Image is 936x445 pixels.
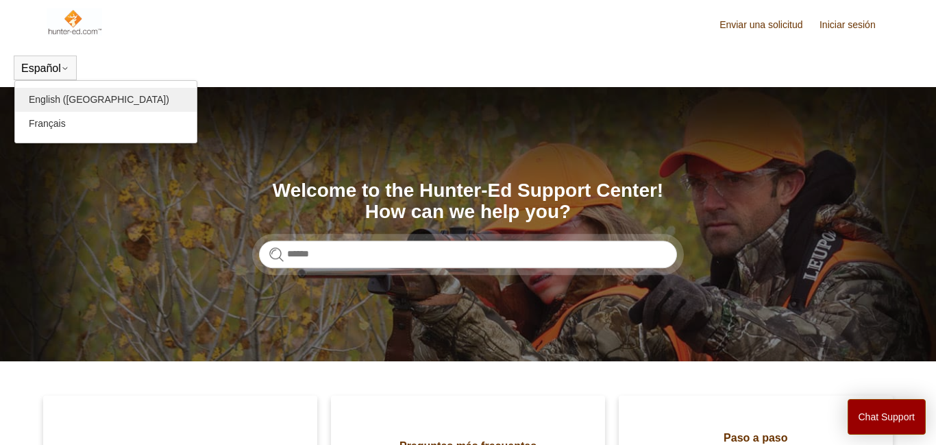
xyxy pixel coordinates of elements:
[259,241,677,268] input: Buscar
[820,18,889,32] a: Iniciar sesión
[719,18,816,32] a: Enviar una solicitud
[15,112,197,136] a: Français
[848,399,926,435] button: Chat Support
[21,62,69,75] button: Español
[47,8,102,36] img: Página principal del Centro de ayuda de Hunter-ED
[259,180,677,223] h1: Welcome to the Hunter-Ed Support Center! How can we help you?
[15,88,197,112] a: English ([GEOGRAPHIC_DATA])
